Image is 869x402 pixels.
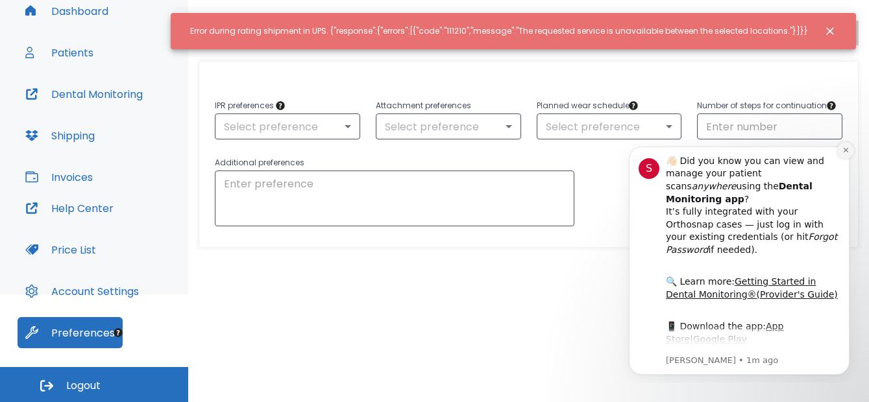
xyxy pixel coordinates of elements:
span: Logout [66,379,101,393]
p: Number of steps for continuation [697,98,842,113]
p: IPR preferences [215,98,360,113]
p: Planned wear schedule [537,98,682,113]
div: Select preference [376,113,521,139]
div: Select preference [215,113,360,139]
button: Help Center [18,193,121,224]
div: Tooltip anchor [275,100,286,112]
button: Shipping [18,120,103,151]
p: Additional preferences [215,155,574,171]
button: Price List [18,234,104,265]
div: Error during rating shipment in UPS. {"response":{"errors":[{"code":"111210","message":"The reque... [190,20,808,42]
div: Tooltip anchor [826,100,837,112]
iframe: Intercom notifications message [609,135,869,383]
a: Google Play [84,199,138,209]
a: App Store [56,186,174,209]
button: Dental Monitoring [18,78,151,110]
button: Invoices [18,161,101,193]
button: Preferences [18,317,123,348]
p: Attachment preferences [376,98,521,113]
div: Tooltip anchor [112,327,124,338]
button: Dismiss notification [228,7,245,24]
p: Message from Stephany, sent 1m ago [56,220,230,231]
button: Account Settings [18,276,147,307]
div: 📱 Download the app: | ​ Let us know if you need help getting started! [56,185,230,249]
button: Patients [18,37,101,68]
div: Tooltip anchor [628,100,639,112]
input: Enter number [697,113,842,139]
button: Close notification [818,19,842,43]
div: Select preference [537,113,682,139]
